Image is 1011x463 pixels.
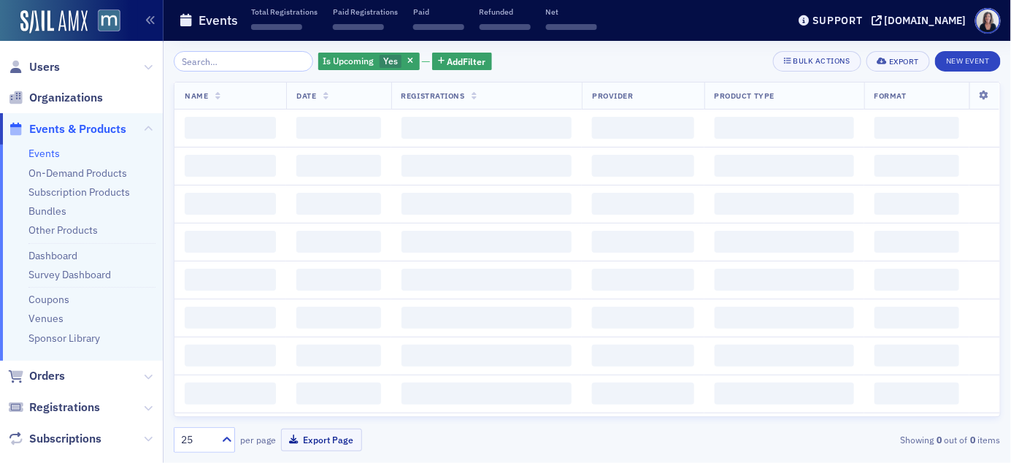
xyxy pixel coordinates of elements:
[592,231,693,253] span: ‌
[592,269,693,291] span: ‌
[413,24,464,30] span: ‌
[874,269,959,291] span: ‌
[715,193,854,215] span: ‌
[401,117,572,139] span: ‌
[872,15,972,26] button: [DOMAIN_NAME]
[296,307,380,329] span: ‌
[28,268,111,281] a: Survey Dashboard
[715,383,854,405] span: ‌
[185,269,276,291] span: ‌
[885,14,966,27] div: [DOMAIN_NAME]
[874,117,959,139] span: ‌
[296,383,380,405] span: ‌
[874,193,959,215] span: ‌
[28,204,66,218] a: Bundles
[715,155,854,177] span: ‌
[735,433,1001,446] div: Showing out of items
[20,10,88,34] a: SailAMX
[296,231,380,253] span: ‌
[185,91,208,101] span: Name
[935,53,1001,66] a: New Event
[28,312,64,325] a: Venues
[185,231,276,253] span: ‌
[975,8,1001,34] span: Profile
[889,58,919,66] div: Export
[296,345,380,367] span: ‌
[592,383,693,405] span: ‌
[281,429,362,451] button: Export Page
[592,91,633,101] span: Provider
[333,7,398,17] p: Paid Registrations
[323,55,374,66] span: Is Upcoming
[874,383,959,405] span: ‌
[866,51,930,72] button: Export
[185,193,276,215] span: ‌
[401,307,572,329] span: ‌
[401,193,572,215] span: ‌
[480,24,531,30] span: ‌
[401,269,572,291] span: ‌
[8,368,65,384] a: Orders
[480,7,531,17] p: Refunded
[8,59,60,75] a: Users
[874,231,959,253] span: ‌
[28,332,100,345] a: Sponsor Library
[592,155,693,177] span: ‌
[29,368,65,384] span: Orders
[447,55,486,68] span: Add Filter
[296,117,380,139] span: ‌
[773,51,861,72] button: Bulk Actions
[28,167,127,180] a: On-Demand Products
[874,155,959,177] span: ‌
[715,231,854,253] span: ‌
[401,231,572,253] span: ‌
[29,90,103,106] span: Organizations
[8,399,100,416] a: Registrations
[592,193,693,215] span: ‌
[934,433,945,446] strong: 0
[199,12,238,29] h1: Events
[185,155,276,177] span: ‌
[592,307,693,329] span: ‌
[29,121,126,137] span: Events & Products
[592,117,693,139] span: ‌
[98,9,120,32] img: SailAMX
[546,7,597,17] p: Net
[413,7,464,17] p: Paid
[715,345,854,367] span: ‌
[28,249,77,262] a: Dashboard
[715,307,854,329] span: ‌
[181,432,213,448] div: 25
[401,383,572,405] span: ‌
[29,431,101,447] span: Subscriptions
[546,24,597,30] span: ‌
[592,345,693,367] span: ‌
[874,307,959,329] span: ‌
[296,193,380,215] span: ‌
[715,117,854,139] span: ‌
[185,345,276,367] span: ‌
[174,51,313,72] input: Search…
[8,90,103,106] a: Organizations
[318,53,420,71] div: Yes
[401,91,465,101] span: Registrations
[874,91,907,101] span: Format
[88,9,120,34] a: View Homepage
[401,345,572,367] span: ‌
[874,345,959,367] span: ‌
[715,269,854,291] span: ‌
[8,431,101,447] a: Subscriptions
[240,433,276,446] label: per page
[28,147,60,160] a: Events
[28,293,69,306] a: Coupons
[296,91,316,101] span: Date
[28,223,98,237] a: Other Products
[296,155,380,177] span: ‌
[29,59,60,75] span: Users
[968,433,978,446] strong: 0
[333,24,384,30] span: ‌
[8,121,126,137] a: Events & Products
[935,51,1001,72] button: New Event
[251,7,318,17] p: Total Registrations
[383,55,398,66] span: Yes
